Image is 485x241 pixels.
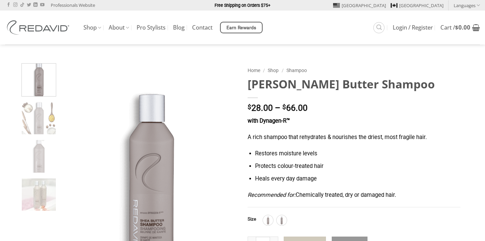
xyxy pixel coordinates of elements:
[248,192,296,198] em: Recommended for:
[263,215,273,225] div: 1L
[277,216,286,225] img: 250ml
[192,21,213,34] a: Contact
[333,0,386,11] a: [GEOGRAPHIC_DATA]
[27,3,31,7] a: Follow on Twitter
[83,21,101,34] a: Shop
[440,25,470,30] span: Cart /
[215,3,270,8] strong: Free Shipping on Orders $75+
[248,77,460,91] h1: [PERSON_NAME] Butter Shampoo
[282,68,284,73] span: /
[268,68,279,73] a: Shop
[255,162,460,171] li: Protects colour-treated hair
[109,21,129,34] a: About
[282,103,308,113] bdi: 66.00
[248,68,260,73] a: Home
[455,23,458,31] span: $
[248,217,256,222] label: Size
[373,22,385,33] a: Search
[248,104,251,110] span: $
[13,3,17,7] a: Follow on Instagram
[255,174,460,184] li: Heals every day damage
[248,67,460,74] nav: Breadcrumb
[282,104,286,110] span: $
[255,149,460,158] li: Restores moisture levels
[264,216,272,225] img: 1L
[173,21,185,34] a: Blog
[248,103,273,113] bdi: 28.00
[248,133,460,142] p: A rich shampoo that rehydrates & nourishes the driest, most fragile hair.
[248,118,290,124] strong: with Dynagen-R™
[22,102,56,136] img: REDAVID Shea Butter Shampoo
[226,24,256,32] span: Earn Rewards
[286,68,307,73] a: Shampoo
[33,3,37,7] a: Follow on LinkedIn
[263,68,265,73] span: /
[455,23,470,31] bdi: 0.00
[20,3,24,7] a: Follow on TikTok
[393,25,433,30] span: Login / Register
[393,21,433,34] a: Login / Register
[391,0,443,11] a: [GEOGRAPHIC_DATA]
[275,103,280,113] span: –
[137,21,166,34] a: Pro Stylists
[440,20,480,35] a: View cart
[454,0,480,10] a: Languages
[248,191,460,200] p: Chemically treated, dry or damaged hair.
[277,215,287,225] div: 250ml
[22,62,56,96] img: REDAVID Shea Butter Shampoo
[220,22,263,33] a: Earn Rewards
[6,3,11,7] a: Follow on Facebook
[40,3,44,7] a: Follow on YouTube
[5,20,73,35] img: REDAVID Salon Products | United States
